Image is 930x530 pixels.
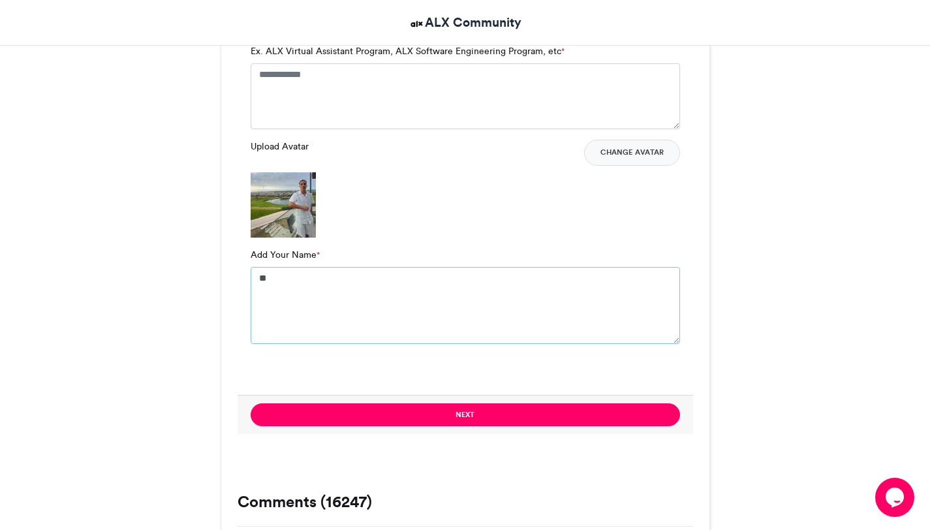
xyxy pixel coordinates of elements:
img: 1758894195.994-b2dcae4267c1926e4edbba7f5065fdc4d8f11412.png [251,172,316,238]
button: Change Avatar [584,140,680,166]
a: ALX Community [409,13,521,32]
h3: Comments (16247) [238,494,693,510]
label: Add Your Name [251,248,320,262]
label: Ex. ALX Virtual Assistant Program, ALX Software Engineering Program, etc [251,44,565,58]
iframe: chat widget [875,478,917,517]
label: Upload Avatar [251,140,309,153]
img: ALX Community [409,16,425,32]
button: Next [251,403,680,426]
